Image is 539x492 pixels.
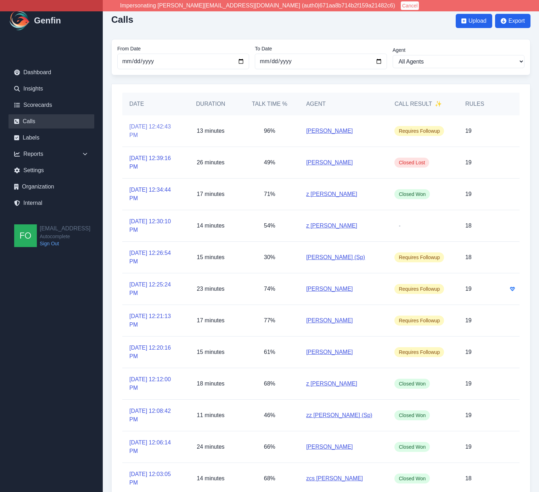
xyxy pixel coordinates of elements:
h5: Talk Time % [247,100,292,108]
p: 24 minutes [197,443,224,451]
a: Internal [9,196,94,210]
a: [PERSON_NAME] (Sp) [306,253,365,262]
a: [PERSON_NAME] [306,127,353,135]
a: [DATE] 12:42:43 PM [129,122,174,140]
a: [DATE] 12:12:00 PM [129,375,174,392]
a: Scorecards [9,98,94,112]
span: Export [509,17,525,25]
a: Organization [9,180,94,194]
span: Requires Followup [394,284,444,294]
label: To Date [255,45,387,52]
span: Requires Followup [394,316,444,326]
a: [PERSON_NAME] [306,158,353,167]
button: Export [495,14,530,28]
p: 18 minutes [197,379,224,388]
p: 13 minutes [197,127,224,135]
a: [PERSON_NAME] [306,285,353,293]
p: 18 [465,474,472,483]
a: [DATE] 12:03:05 PM [129,470,174,487]
p: 18 [465,222,472,230]
a: [DATE] 12:08:42 PM [129,407,174,424]
p: 18 [465,253,472,262]
a: zz [PERSON_NAME] (Sp) [306,411,372,420]
span: Closed Lost [394,158,429,168]
a: Calls [9,114,94,129]
p: 68% [264,379,275,388]
p: 14 minutes [197,474,224,483]
p: 19 [465,316,472,325]
h1: Genfin [34,15,61,26]
p: 19 [465,348,472,356]
p: 19 [465,379,472,388]
p: 19 [465,411,472,420]
span: Requires Followup [394,347,444,357]
a: z [PERSON_NAME] [306,222,357,230]
p: 54% [264,222,275,230]
span: Autocomplete [40,233,90,240]
h5: Call Result [394,100,442,108]
h5: Duration [188,100,233,108]
p: 19 [465,158,472,167]
span: Closed Won [394,410,430,420]
a: [DATE] 12:06:14 PM [129,438,174,455]
p: 77% [264,316,275,325]
p: 19 [465,443,472,451]
a: [DATE] 12:39:16 PM [129,154,174,171]
p: 68% [264,474,275,483]
h5: Agent [306,100,326,108]
a: [DATE] 12:25:24 PM [129,280,174,297]
a: [DATE] 12:30:10 PM [129,217,174,234]
a: Insights [9,82,94,96]
h2: [EMAIL_ADDRESS] [40,224,90,233]
span: Closed Won [394,379,430,389]
p: 19 [465,190,472,198]
a: [PERSON_NAME] [306,348,353,356]
p: 74% [264,285,275,293]
a: [PERSON_NAME] [306,316,353,325]
a: [DATE] 12:20:16 PM [129,344,174,361]
h2: Calls [111,14,133,25]
img: founders@genfin.ai [14,224,37,247]
label: From Date [117,45,249,52]
span: Closed Won [394,442,430,452]
a: [PERSON_NAME] [306,443,353,451]
a: Dashboard [9,65,94,80]
p: 61% [264,348,275,356]
h5: Date [129,100,174,108]
a: [DATE] 12:34:44 PM [129,186,174,203]
label: Agent [393,47,524,54]
p: 17 minutes [197,190,224,198]
p: 15 minutes [197,348,224,356]
button: Cancel [401,1,419,10]
span: ✨ [435,100,442,108]
p: 46% [264,411,275,420]
a: Labels [9,131,94,145]
h5: Rules [465,100,484,108]
a: z [PERSON_NAME] [306,190,357,198]
img: Logo [9,9,31,32]
p: 19 [465,127,472,135]
button: Upload [456,14,492,28]
p: 19 [465,285,472,293]
p: 11 minutes [197,411,224,420]
p: 96% [264,127,275,135]
a: [DATE] 12:26:54 PM [129,249,174,266]
p: 26 minutes [197,158,224,167]
span: Upload [468,17,487,25]
span: Closed Won [394,189,430,199]
span: Closed Won [394,474,430,483]
p: 66% [264,443,275,451]
p: 14 minutes [197,222,224,230]
p: 15 minutes [197,253,224,262]
p: 17 minutes [197,316,224,325]
a: Settings [9,163,94,177]
a: Sign Out [40,240,90,247]
a: zcs [PERSON_NAME] [306,474,363,483]
a: z [PERSON_NAME] [306,379,357,388]
p: 30% [264,253,275,262]
span: Requires Followup [394,252,444,262]
p: 49% [264,158,275,167]
span: Requires Followup [394,126,444,136]
span: - [394,221,405,231]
